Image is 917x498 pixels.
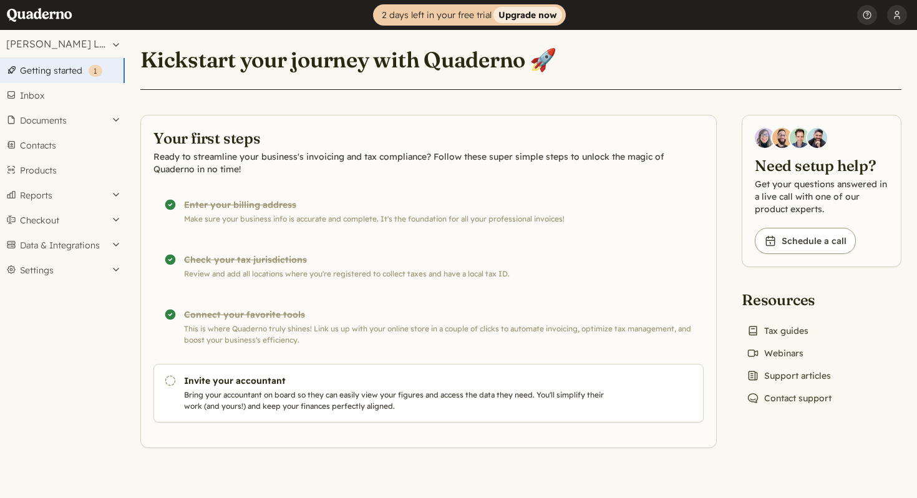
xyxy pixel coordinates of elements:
h2: Need setup help? [755,155,888,175]
a: Schedule a call [755,228,856,254]
h2: Resources [742,290,837,310]
a: Invite your accountant Bring your accountant on board so they can easily view your figures and ac... [153,364,704,422]
a: 2 days left in your free trialUpgrade now [373,4,566,26]
a: Support articles [742,367,836,384]
h3: Invite your accountant [184,374,609,387]
p: Bring your accountant on board so they can easily view your figures and access the data they need... [184,389,609,412]
span: 1 [94,66,97,76]
h2: Your first steps [153,128,704,148]
a: Tax guides [742,322,813,339]
p: Ready to streamline your business's invoicing and tax compliance? Follow these super simple steps... [153,150,704,175]
a: Contact support [742,389,837,407]
img: Ivo Oltmans, Business Developer at Quaderno [790,128,810,148]
img: Jairo Fumero, Account Executive at Quaderno [772,128,792,148]
h1: Kickstart your journey with Quaderno 🚀 [140,46,556,74]
img: Diana Carrasco, Account Executive at Quaderno [755,128,775,148]
img: Javier Rubio, DevRel at Quaderno [807,128,827,148]
strong: Upgrade now [493,7,562,23]
a: Webinars [742,344,808,362]
p: Get your questions answered in a live call with one of our product experts. [755,178,888,215]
